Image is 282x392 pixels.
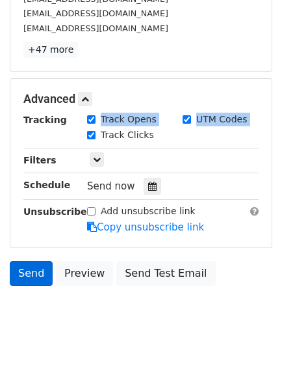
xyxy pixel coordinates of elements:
[56,261,113,286] a: Preview
[23,42,78,58] a: +47 more
[217,329,282,392] iframe: Chat Widget
[87,221,204,233] a: Copy unsubscribe link
[23,155,57,165] strong: Filters
[23,92,259,106] h5: Advanced
[101,128,154,142] label: Track Clicks
[23,180,70,190] strong: Schedule
[23,8,168,18] small: [EMAIL_ADDRESS][DOMAIN_NAME]
[23,23,168,33] small: [EMAIL_ADDRESS][DOMAIN_NAME]
[87,180,135,192] span: Send now
[23,115,67,125] strong: Tracking
[101,204,196,218] label: Add unsubscribe link
[196,113,247,126] label: UTM Codes
[116,261,215,286] a: Send Test Email
[101,113,157,126] label: Track Opens
[10,261,53,286] a: Send
[23,206,87,217] strong: Unsubscribe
